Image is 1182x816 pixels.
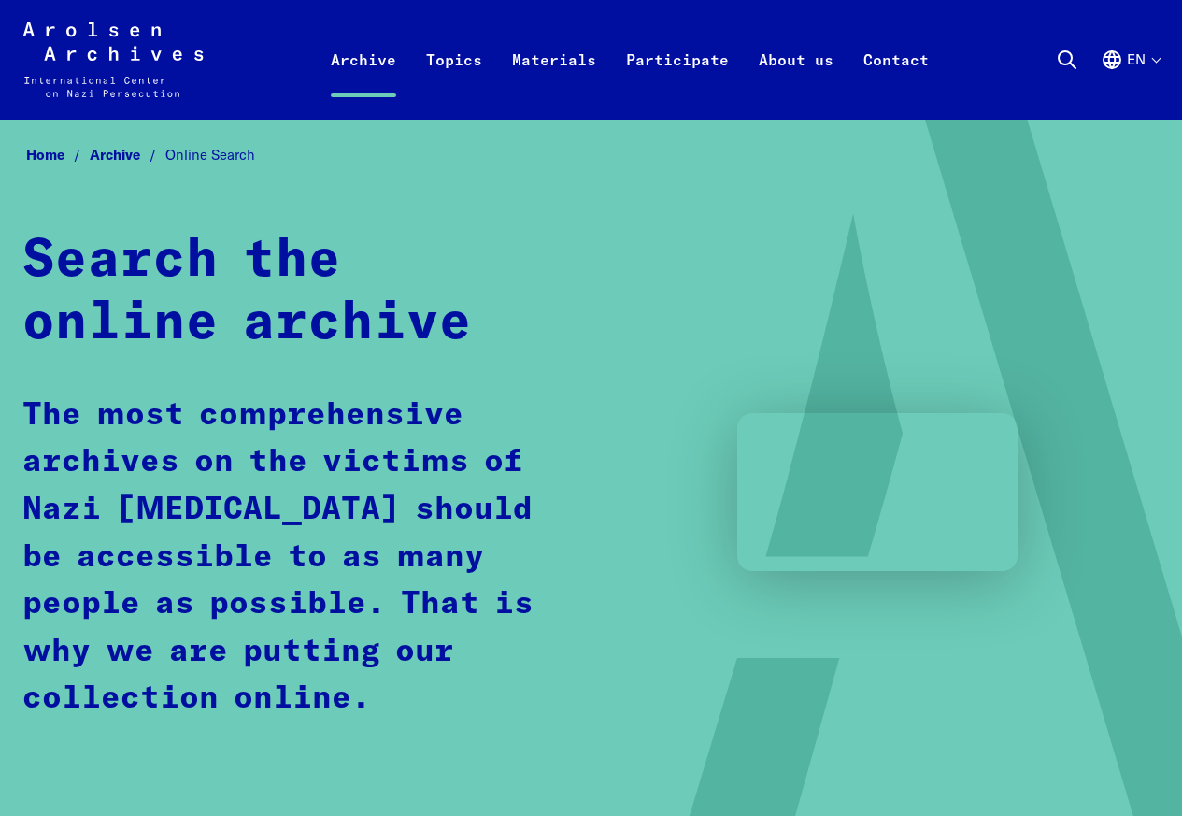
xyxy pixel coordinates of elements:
[26,146,90,164] a: Home
[497,45,611,120] a: Materials
[411,45,497,120] a: Topics
[165,146,255,164] span: Online Search
[22,393,559,723] p: The most comprehensive archives on the victims of Nazi [MEDICAL_DATA] should be accessible to as ...
[316,22,944,97] nav: Primary
[1101,49,1160,116] button: English, language selection
[744,45,848,120] a: About us
[22,141,1160,169] nav: Breadcrumb
[848,45,944,120] a: Contact
[22,235,472,350] strong: Search the online archive
[90,146,165,164] a: Archive
[611,45,744,120] a: Participate
[316,45,411,120] a: Archive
